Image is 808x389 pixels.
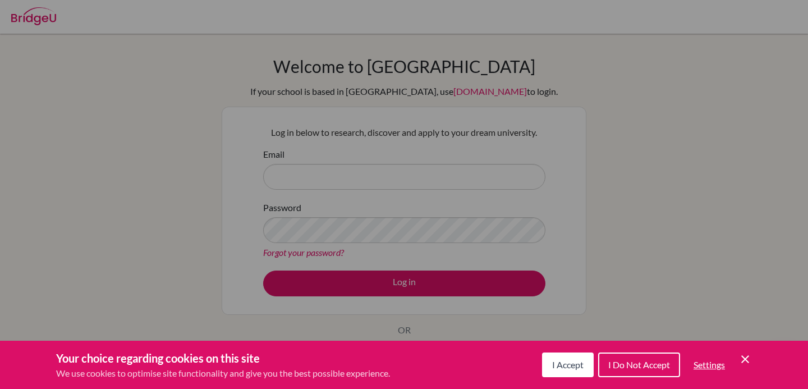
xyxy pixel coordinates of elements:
[542,353,594,377] button: I Accept
[598,353,680,377] button: I Do Not Accept
[552,359,584,370] span: I Accept
[608,359,670,370] span: I Do Not Accept
[685,354,734,376] button: Settings
[694,359,725,370] span: Settings
[56,350,390,367] h3: Your choice regarding cookies on this site
[56,367,390,380] p: We use cookies to optimise site functionality and give you the best possible experience.
[738,353,752,366] button: Save and close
